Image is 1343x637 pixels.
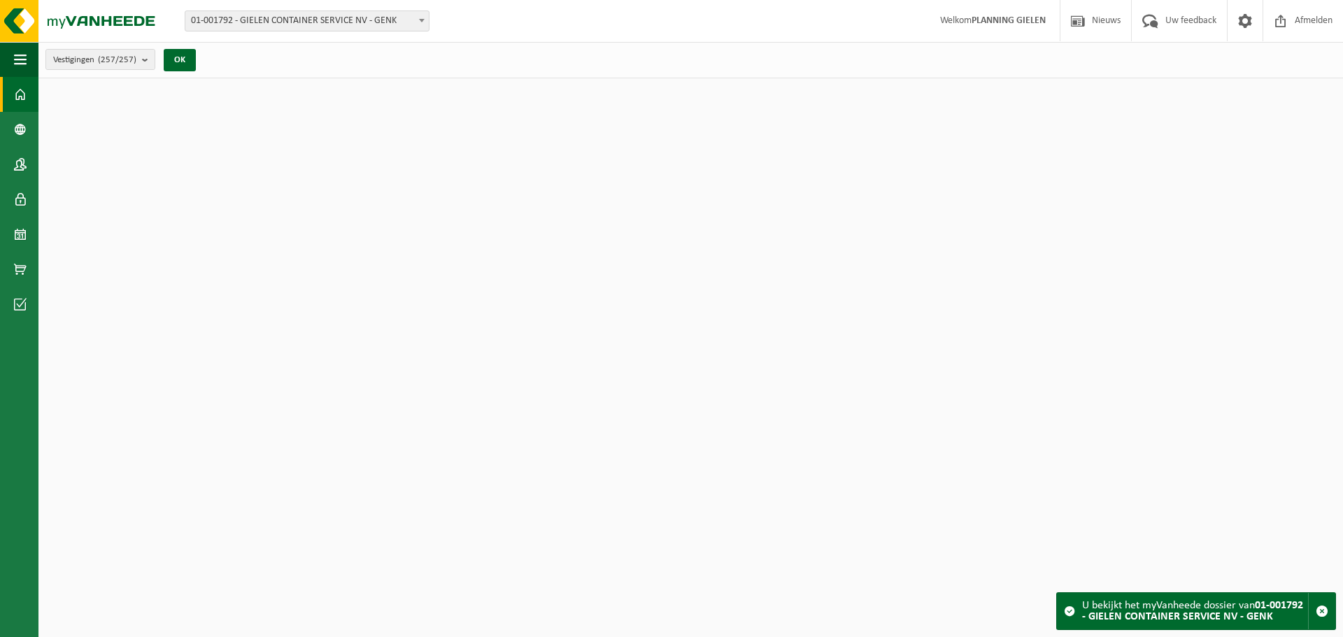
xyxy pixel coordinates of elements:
span: 01-001792 - GIELEN CONTAINER SERVICE NV - GENK [185,10,429,31]
strong: PLANNING GIELEN [972,15,1046,26]
div: U bekijkt het myVanheede dossier van [1082,593,1308,629]
span: 01-001792 - GIELEN CONTAINER SERVICE NV - GENK [185,11,429,31]
strong: 01-001792 - GIELEN CONTAINER SERVICE NV - GENK [1082,600,1303,622]
button: Vestigingen(257/257) [45,49,155,70]
button: OK [164,49,196,71]
count: (257/257) [98,55,136,64]
span: Vestigingen [53,50,136,71]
